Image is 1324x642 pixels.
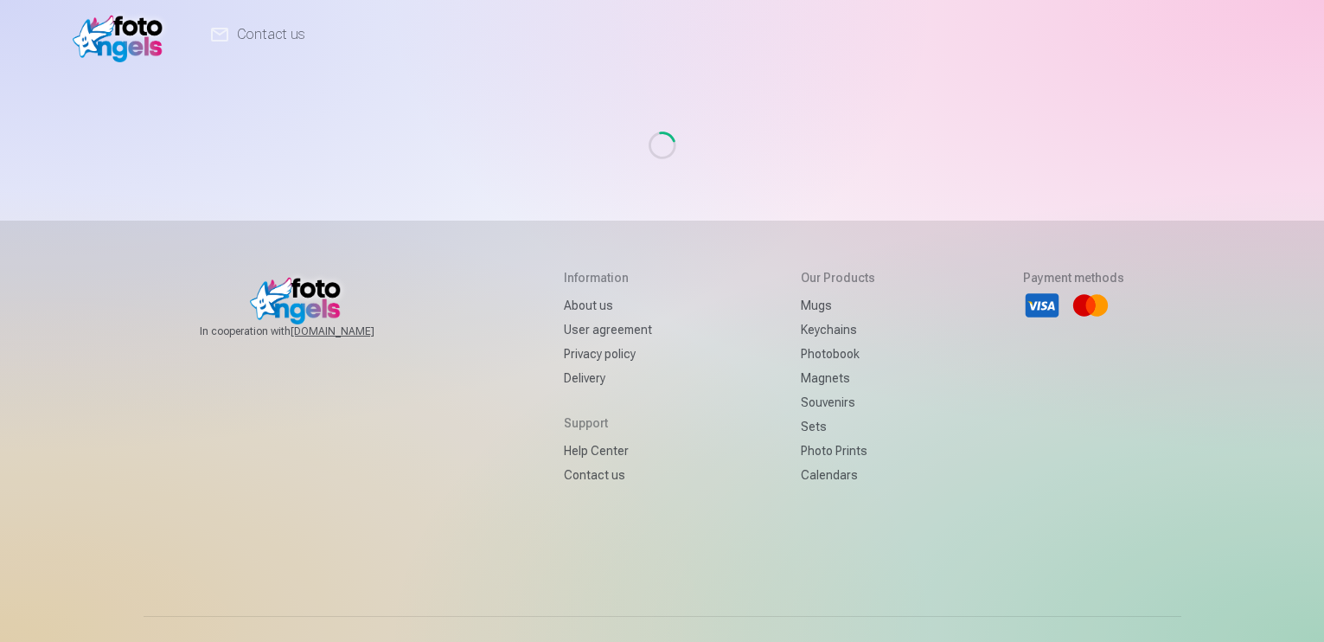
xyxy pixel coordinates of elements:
a: Magnets [801,366,875,390]
a: Privacy policy [564,342,652,366]
a: Photo prints [801,439,875,463]
h5: Our products [801,269,875,286]
h5: Support [564,414,652,432]
span: In cooperation with [200,324,416,338]
a: Calendars [801,463,875,487]
a: Souvenirs [801,390,875,414]
a: User agreement [564,318,652,342]
a: Sets [801,414,875,439]
a: Contact us [564,463,652,487]
a: Keychains [801,318,875,342]
a: Help Center [564,439,652,463]
a: Photobook [801,342,875,366]
a: About us [564,293,652,318]
a: [DOMAIN_NAME] [291,324,416,338]
img: /v1 [73,7,172,62]
a: Delivery [564,366,652,390]
h5: Information [564,269,652,286]
li: Mastercard [1071,286,1110,324]
li: Visa [1023,286,1061,324]
a: Mugs [801,293,875,318]
h5: Payment methods [1023,269,1124,286]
